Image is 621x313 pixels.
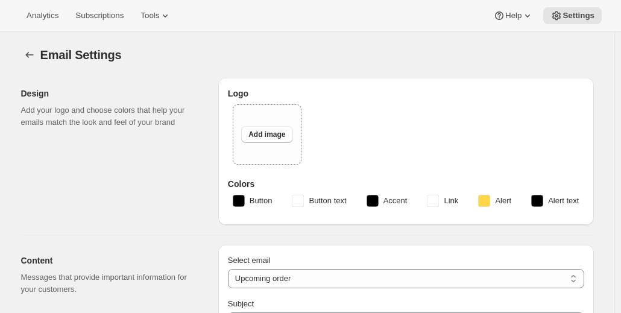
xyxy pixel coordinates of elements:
[133,7,178,24] button: Tools
[543,7,602,24] button: Settings
[524,191,586,210] button: Alert text
[21,104,199,128] p: Add your logo and choose colors that help your emails match the look and feel of your brand
[250,195,273,207] span: Button
[68,7,131,24] button: Subscriptions
[228,299,254,308] span: Subject
[444,195,458,207] span: Link
[548,195,579,207] span: Alert text
[563,11,594,21] span: Settings
[140,11,159,21] span: Tools
[21,255,199,267] h2: Content
[228,178,584,190] h3: Colors
[486,7,541,24] button: Help
[225,191,280,210] button: Button
[248,130,285,139] span: Add image
[21,87,199,100] h2: Design
[19,7,66,24] button: Analytics
[241,126,292,143] button: Add image
[471,191,519,210] button: Alert
[359,191,415,210] button: Accent
[420,191,465,210] button: Link
[383,195,408,207] span: Accent
[40,48,122,62] span: Email Settings
[27,11,58,21] span: Analytics
[75,11,124,21] span: Subscriptions
[21,46,38,63] button: Settings
[228,256,271,265] span: Select email
[285,191,353,210] button: Button text
[21,271,199,296] p: Messages that provide important information for your customers.
[228,87,584,100] h3: Logo
[495,195,511,207] span: Alert
[505,11,522,21] span: Help
[309,195,346,207] span: Button text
